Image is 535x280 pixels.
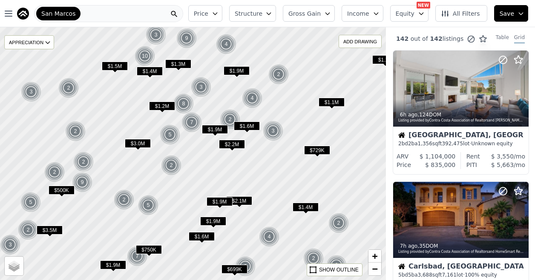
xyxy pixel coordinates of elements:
[135,46,155,66] div: 10
[328,213,349,233] img: g1.png
[442,141,463,147] span: 392,475
[224,66,250,79] div: $1.9M
[173,93,194,114] img: g1.png
[398,140,523,147] div: 2 bd 2 ba sqft lot · Unknown equity
[221,265,247,274] span: $699K
[37,226,63,238] div: $3.5M
[146,25,166,45] div: 3
[44,162,65,182] img: g1.png
[17,8,29,20] img: Pellego
[65,121,86,141] img: g1.png
[398,132,405,139] img: House
[173,93,194,114] div: 8
[114,189,135,210] img: g1.png
[191,77,212,97] img: g1.png
[127,246,148,266] img: g1.png
[146,25,167,45] img: g1.png
[500,9,514,18] span: Save
[161,155,182,175] img: g1.png
[191,77,211,97] div: 3
[390,5,429,22] button: Equity
[466,152,480,161] div: Rent
[135,46,155,66] img: g1.png
[234,122,260,130] span: $1.6M
[138,195,159,215] img: g1.png
[220,109,240,130] div: 2
[137,67,163,76] span: $1.4M
[207,197,233,206] span: $1.9M
[417,2,430,8] div: NEW
[347,9,369,18] span: Income
[418,141,432,147] span: 1,356
[293,203,319,215] div: $1.4M
[397,161,411,169] div: Price
[219,140,245,149] span: $2.2M
[202,125,228,137] div: $1.9M
[400,112,417,118] time: 2025-09-02 15:03
[235,256,256,277] div: 3
[398,111,524,118] div: , 124 DOM
[220,109,241,130] img: g1.png
[342,5,383,22] button: Income
[136,245,162,254] span: $750K
[149,102,175,110] span: $1.2M
[477,161,525,169] div: /mo
[102,62,128,74] div: $1.5M
[393,50,528,175] a: 6h ago,124DOMListing provided byContra Costa Association of Realtorsand [PERSON_NAME] Real Estate...
[65,121,86,141] div: 2
[235,9,262,18] span: Structure
[176,28,197,48] div: 9
[400,243,417,249] time: 2025-09-02 13:38
[226,196,252,209] div: $2.1M
[293,203,319,212] span: $1.4M
[21,82,42,102] img: g1.png
[396,35,408,42] span: 142
[288,9,321,18] span: Gross Gain
[303,248,324,269] div: 2
[216,34,236,54] div: 4
[72,172,93,192] img: g1.png
[136,245,162,257] div: $750K
[114,189,134,210] div: 2
[20,192,41,212] img: g1.png
[268,64,289,85] img: g1.png
[319,98,345,107] span: $1.1M
[326,255,347,275] div: 3
[102,62,128,71] span: $1.5M
[397,152,408,161] div: ARV
[386,34,487,43] div: out of listings
[242,88,263,108] img: g1.png
[72,172,92,192] div: 9
[127,246,147,266] div: 7
[194,9,208,18] span: Price
[398,243,524,249] div: , 35 DOM
[420,153,456,160] span: $ 1,104,000
[165,59,191,68] span: $1.3M
[58,78,79,98] img: g1.png
[20,192,41,212] div: 5
[263,121,284,141] img: g1.png
[73,152,94,172] div: 2
[226,196,252,205] span: $2.1M
[398,132,523,140] div: [GEOGRAPHIC_DATA], [GEOGRAPHIC_DATA]
[496,34,509,43] div: Table
[221,265,247,277] div: $699K
[304,146,330,158] div: $729K
[189,232,215,244] div: $1.6M
[161,155,181,175] div: 2
[138,195,158,215] div: 5
[283,5,335,22] button: Gross Gain
[418,272,432,278] span: 3,688
[4,35,54,49] div: APPRECIATION
[339,35,381,48] div: ADD DRAWING
[425,161,455,168] span: $ 835,000
[442,272,456,278] span: 7,161
[259,226,280,247] img: g1.png
[160,124,181,145] img: g1.png
[372,55,398,64] span: $1.1M
[372,263,378,274] span: −
[41,9,75,18] span: San Marcos
[202,125,228,134] span: $1.9M
[216,34,237,54] img: g1.png
[242,88,262,108] div: 4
